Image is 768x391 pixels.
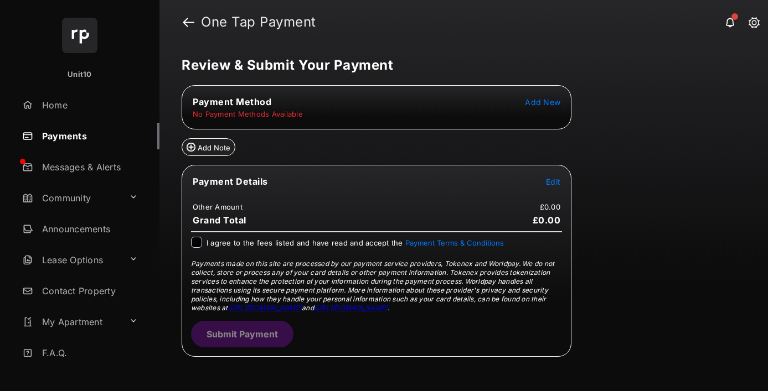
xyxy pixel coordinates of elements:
[533,215,561,226] span: £0.00
[192,109,303,119] td: No Payment Methods Available
[193,96,271,107] span: Payment Method
[18,340,159,366] a: F.A.Q.
[18,216,159,242] a: Announcements
[539,202,561,212] td: £0.00
[201,15,316,29] strong: One Tap Payment
[182,138,235,156] button: Add Note
[18,185,125,211] a: Community
[18,154,159,180] a: Messages & Alerts
[228,304,302,312] a: [URL][DOMAIN_NAME]
[193,176,268,187] span: Payment Details
[207,238,504,247] span: I agree to the fees listed and have read and accept the
[62,18,97,53] img: svg+xml;base64,PHN2ZyB4bWxucz0iaHR0cDovL3d3dy53My5vcmcvMjAwMC9zdmciIHdpZHRoPSI2NCIgaGVpZ2h0PSI2NC...
[405,238,504,247] button: I agree to the fees listed and have read and accept the
[193,215,246,226] span: Grand Total
[525,96,560,107] button: Add New
[18,247,125,273] a: Lease Options
[18,123,159,149] a: Payments
[192,202,243,212] td: Other Amount
[18,92,159,118] a: Home
[191,259,554,312] span: Payments made on this site are processed by our payment service providers, Tokenex and Worldpay. ...
[18,309,125,335] a: My Apartment
[18,278,159,304] a: Contact Property
[546,176,560,187] button: Edit
[182,59,737,72] h5: Review & Submit Your Payment
[191,321,293,347] button: Submit Payment
[314,304,388,312] a: [URL][DOMAIN_NAME]
[546,177,560,186] span: Edit
[525,97,560,107] span: Add New
[68,69,92,80] p: Unit10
